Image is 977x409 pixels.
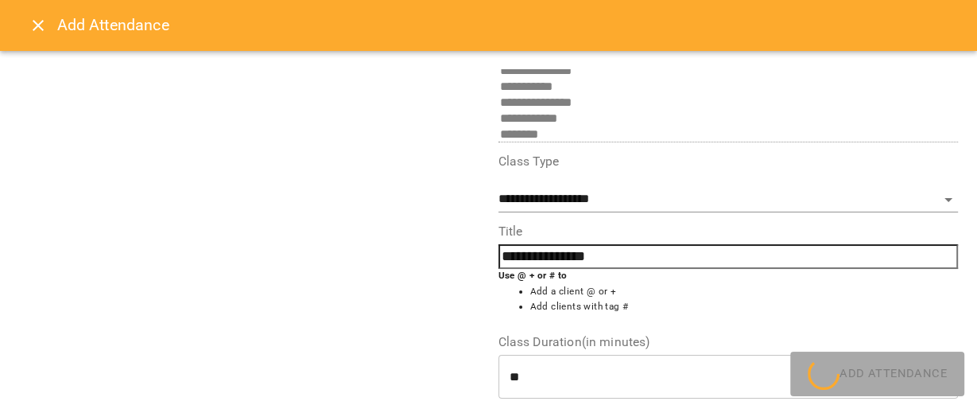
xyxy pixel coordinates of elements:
button: Close [19,6,57,45]
li: Add clients with tag # [530,299,959,315]
b: Use @ + or # to [498,270,568,281]
label: Class Duration(in minutes) [498,336,959,349]
label: Class Type [498,155,959,168]
label: Title [498,225,959,238]
li: Add a client @ or + [530,284,959,300]
h6: Add Attendance [57,13,958,37]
